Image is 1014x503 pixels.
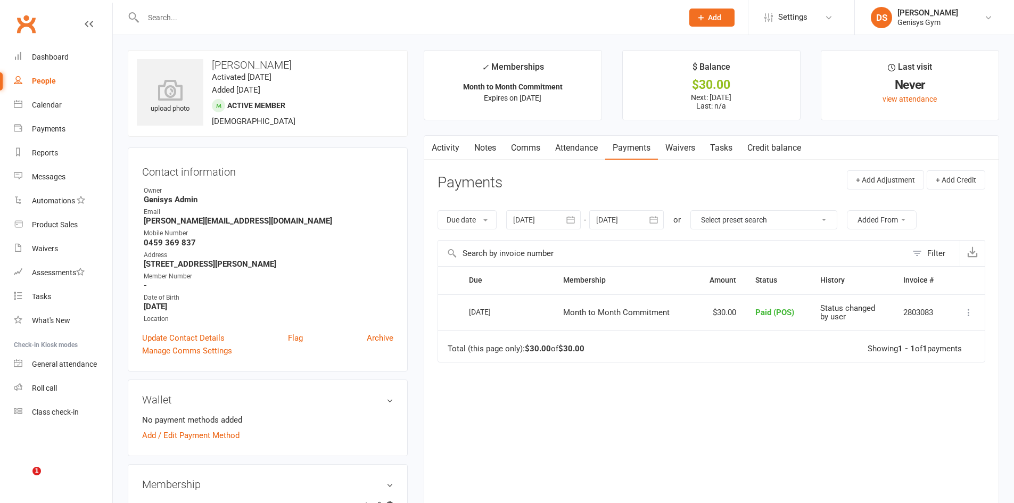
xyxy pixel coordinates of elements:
input: Search by invoice number [438,241,907,266]
div: $ Balance [693,60,730,79]
a: Automations [14,189,112,213]
strong: Genisys Admin [144,195,393,204]
div: $30.00 [632,79,790,90]
a: Flag [288,332,303,344]
div: Never [831,79,989,90]
a: Waivers [14,237,112,261]
div: Roll call [32,384,57,392]
strong: [PERSON_NAME][EMAIL_ADDRESS][DOMAIN_NAME] [144,216,393,226]
div: Tasks [32,292,51,301]
span: Active member [227,101,285,110]
div: Address [144,250,393,260]
span: Add [708,13,721,22]
h3: Membership [142,479,393,490]
div: Total (this page only): of [448,344,584,353]
button: + Add Credit [927,170,985,189]
button: Added From [847,210,917,229]
div: What's New [32,316,70,325]
div: Date of Birth [144,293,393,303]
a: Roll call [14,376,112,400]
iframe: Intercom live chat [11,467,36,492]
th: History [811,267,894,294]
a: Assessments [14,261,112,285]
time: Added [DATE] [212,85,260,95]
span: Expires on [DATE] [484,94,541,102]
a: General attendance kiosk mode [14,352,112,376]
div: Showing of payments [868,344,962,353]
div: Dashboard [32,53,69,61]
span: Paid (POS) [755,308,794,317]
strong: 0459 369 837 [144,238,393,248]
td: $30.00 [694,294,745,331]
a: What's New [14,309,112,333]
a: Manage Comms Settings [142,344,232,357]
div: Email [144,207,393,217]
a: Comms [504,136,548,160]
div: Calendar [32,101,62,109]
time: Activated [DATE] [212,72,271,82]
th: Membership [554,267,694,294]
a: Archive [367,332,393,344]
a: Clubworx [13,11,39,37]
h3: Wallet [142,394,393,406]
div: Messages [32,172,65,181]
a: Activity [424,136,467,160]
div: Class check-in [32,408,79,416]
strong: [DATE] [144,302,393,311]
strong: [STREET_ADDRESS][PERSON_NAME] [144,259,393,269]
a: Waivers [658,136,703,160]
div: Assessments [32,268,85,277]
a: Class kiosk mode [14,400,112,424]
a: Calendar [14,93,112,117]
i: ✓ [482,62,489,72]
div: Location [144,314,393,324]
a: Notes [467,136,504,160]
div: Owner [144,186,393,196]
span: Status changed by user [820,303,875,322]
div: [PERSON_NAME] [897,8,958,18]
div: Reports [32,149,58,157]
a: Payments [14,117,112,141]
a: Dashboard [14,45,112,69]
a: Add / Edit Payment Method [142,429,240,442]
div: Mobile Number [144,228,393,238]
a: People [14,69,112,93]
input: Search... [140,10,675,25]
a: Reports [14,141,112,165]
a: Tasks [703,136,740,160]
button: Filter [907,241,960,266]
span: Month to Month Commitment [563,308,670,317]
a: Payments [605,136,658,160]
div: Product Sales [32,220,78,229]
h3: Payments [438,175,502,191]
strong: Month to Month Commitment [463,83,563,91]
p: Next: [DATE] Last: n/a [632,93,790,110]
div: Automations [32,196,75,205]
td: 2803083 [894,294,949,331]
a: view attendance [883,95,937,103]
strong: 1 [922,344,927,353]
h3: [PERSON_NAME] [137,59,399,71]
div: DS [871,7,892,28]
div: Filter [927,247,945,260]
a: Messages [14,165,112,189]
button: Add [689,9,735,27]
div: Waivers [32,244,58,253]
div: General attendance [32,360,97,368]
span: Settings [778,5,807,29]
div: [DATE] [469,303,518,320]
a: Update Contact Details [142,332,225,344]
th: Due [459,267,554,294]
div: People [32,77,56,85]
li: No payment methods added [142,414,393,426]
a: Tasks [14,285,112,309]
div: Last visit [888,60,932,79]
div: Memberships [482,60,544,80]
h3: Contact information [142,162,393,178]
div: Payments [32,125,65,133]
a: Product Sales [14,213,112,237]
button: Due date [438,210,497,229]
div: upload photo [137,79,203,114]
button: + Add Adjustment [847,170,924,189]
strong: $30.00 [558,344,584,353]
